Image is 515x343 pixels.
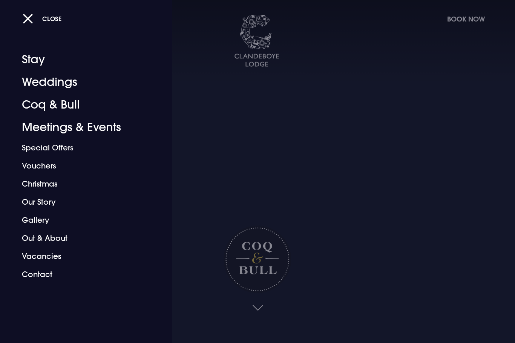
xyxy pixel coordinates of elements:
a: Coq & Bull [22,93,141,116]
span: Close [42,15,62,23]
a: Gallery [22,211,141,229]
button: Close [23,11,62,26]
a: Weddings [22,71,141,93]
a: Contact [22,265,141,283]
a: Christmas [22,175,141,193]
a: Stay [22,48,141,71]
a: Meetings & Events [22,116,141,139]
a: Special Offers [22,139,141,157]
a: Vouchers [22,157,141,175]
a: Vacancies [22,247,141,265]
a: Out & About [22,229,141,247]
a: Our Story [22,193,141,211]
